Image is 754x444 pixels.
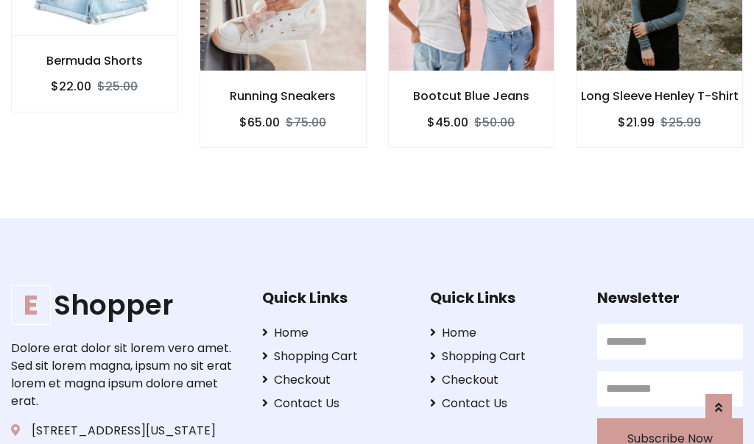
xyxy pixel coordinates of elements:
del: $75.00 [286,114,326,131]
a: Shopping Cart [430,348,576,365]
h6: $45.00 [427,115,468,129]
del: $50.00 [474,114,515,131]
h6: $21.99 [618,115,655,129]
a: Checkout [262,371,408,389]
a: Contact Us [262,395,408,412]
h1: Shopper [11,289,239,322]
h6: Long Sleeve Henley T-Shirt [577,89,742,103]
h6: Bootcut Blue Jeans [389,89,554,103]
h5: Quick Links [430,289,576,307]
a: Home [262,324,408,342]
p: [STREET_ADDRESS][US_STATE] [11,422,239,440]
h6: $65.00 [239,115,280,129]
a: EShopper [11,289,239,322]
h6: Running Sneakers [200,89,366,103]
h5: Newsletter [597,289,743,307]
h6: $22.00 [51,79,91,93]
a: Shopping Cart [262,348,408,365]
del: $25.99 [660,114,701,131]
a: Contact Us [430,395,576,412]
p: Dolore erat dolor sit lorem vero amet. Sed sit lorem magna, ipsum no sit erat lorem et magna ipsu... [11,340,239,410]
del: $25.00 [97,78,138,95]
a: Home [430,324,576,342]
h5: Quick Links [262,289,408,307]
span: E [11,285,51,325]
a: Checkout [430,371,576,389]
h6: Bermuda Shorts [12,54,177,68]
